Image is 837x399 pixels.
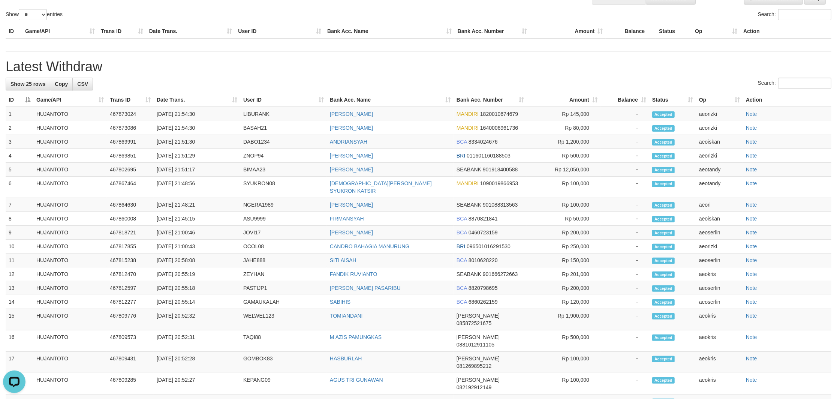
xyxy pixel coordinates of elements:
[746,377,757,383] a: Note
[696,198,743,212] td: aeori
[454,93,527,107] th: Bank Acc. Number: activate to sort column ascending
[469,229,498,235] span: Copy 0460723159 to clipboard
[33,149,107,163] td: HUJANTOTO
[240,267,327,281] td: ZEYHAN
[457,271,481,277] span: SEABANK
[107,226,154,240] td: 467818721
[527,212,600,226] td: Rp 50,000
[696,295,743,309] td: aeoserlin
[154,149,240,163] td: [DATE] 21:51:29
[146,24,235,38] th: Date Trans.
[33,352,107,373] td: HUJANTOTO
[33,212,107,226] td: HUJANTOTO
[6,121,33,135] td: 2
[33,253,107,267] td: HUJANTOTO
[330,377,383,383] a: AGUS TRI GUNAWAN
[240,281,327,295] td: PASTIJP1
[527,240,600,253] td: Rp 250,000
[600,198,649,212] td: -
[55,81,68,87] span: Copy
[6,59,831,74] h1: Latest Withdraw
[240,163,327,177] td: BIMAA23
[240,352,327,373] td: GOMBOK83
[330,355,362,361] a: HASBURLAH
[33,330,107,352] td: HUJANTOTO
[652,230,675,236] span: Accepted
[527,121,600,135] td: Rp 80,000
[240,107,327,121] td: LIBURANK
[330,257,356,263] a: SITI AISAH
[6,212,33,226] td: 8
[652,285,675,292] span: Accepted
[33,121,107,135] td: HUJANTOTO
[457,342,494,348] span: Copy 0881012911105 to clipboard
[6,309,33,330] td: 15
[469,257,498,263] span: Copy 8010628220 to clipboard
[240,93,327,107] th: User ID: activate to sort column ascending
[107,330,154,352] td: 467809573
[527,330,600,352] td: Rp 500,000
[527,177,600,198] td: Rp 100,000
[600,330,649,352] td: -
[469,285,498,291] span: Copy 8820798695 to clipboard
[33,107,107,121] td: HUJANTOTO
[746,243,757,249] a: Note
[154,212,240,226] td: [DATE] 21:45:15
[527,226,600,240] td: Rp 200,000
[600,373,649,394] td: -
[696,177,743,198] td: aeotandy
[527,163,600,177] td: Rp 12,050,000
[696,212,743,226] td: aeoiskan
[480,125,518,131] span: Copy 1640006961736 to clipboard
[154,121,240,135] td: [DATE] 21:54:30
[6,163,33,177] td: 5
[600,309,649,330] td: -
[330,285,401,291] a: [PERSON_NAME] PASARIBU
[480,180,518,186] span: Copy 1090019866953 to clipboard
[6,267,33,281] td: 12
[696,121,743,135] td: aeorizki
[746,139,757,145] a: Note
[240,309,327,330] td: WELWEL123
[740,24,831,38] th: Action
[6,24,22,38] th: ID
[527,295,600,309] td: Rp 120,000
[330,271,377,277] a: FANDIK RUVIANTO
[652,313,675,319] span: Accepted
[457,320,491,326] span: Copy 085872521675 to clipboard
[6,149,33,163] td: 4
[330,180,432,194] a: [DEMOGRAPHIC_DATA][PERSON_NAME] SYUKRON KATSIR
[457,363,491,369] span: Copy 081269895212 to clipboard
[457,153,465,159] span: BRI
[240,330,327,352] td: TAQI88
[10,81,45,87] span: Show 25 rows
[235,24,324,38] th: User ID
[154,352,240,373] td: [DATE] 20:52:28
[154,163,240,177] td: [DATE] 21:51:17
[240,121,327,135] td: BASAH21
[33,267,107,281] td: HUJANTOTO
[154,330,240,352] td: [DATE] 20:52:31
[527,309,600,330] td: Rp 1,900,000
[154,177,240,198] td: [DATE] 21:48:56
[107,212,154,226] td: 467860008
[107,163,154,177] td: 467802695
[457,111,479,117] span: MANDIRI
[527,373,600,394] td: Rp 100,000
[154,226,240,240] td: [DATE] 21:00:46
[467,243,511,249] span: Copy 096501016291530 to clipboard
[457,384,491,390] span: Copy 082192912149 to clipboard
[480,111,518,117] span: Copy 1820010674679 to clipboard
[758,9,831,20] label: Search:
[330,166,373,172] a: [PERSON_NAME]
[696,253,743,267] td: aeoserlin
[696,107,743,121] td: aeorizki
[746,271,757,277] a: Note
[457,216,467,222] span: BCA
[107,135,154,149] td: 467869991
[746,166,757,172] a: Note
[330,299,350,305] a: SABIHIS
[154,267,240,281] td: [DATE] 20:55:19
[330,153,373,159] a: [PERSON_NAME]
[6,177,33,198] td: 6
